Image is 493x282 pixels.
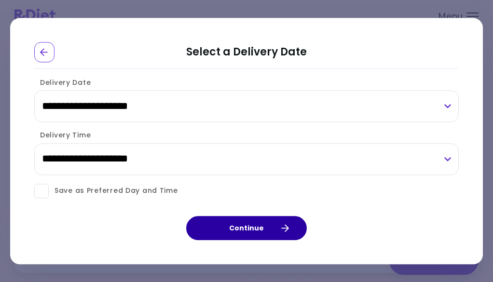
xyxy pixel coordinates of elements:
[34,42,55,62] div: Go Back
[186,216,307,240] button: Continue
[34,131,91,140] label: Delivery Time
[34,42,459,68] h2: Select a Delivery Date
[49,185,178,197] span: Save as Preferred Day and Time
[34,78,91,87] label: Delivery Date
